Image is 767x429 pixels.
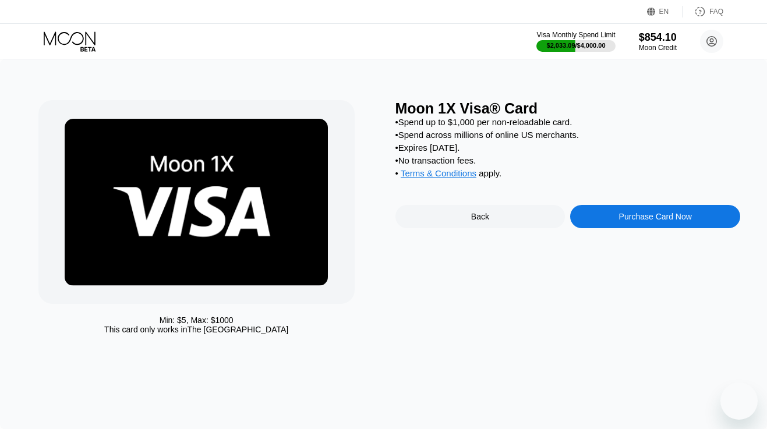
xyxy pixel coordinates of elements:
div: Terms & Conditions [401,168,476,181]
div: FAQ [683,6,723,17]
div: This card only works in The [GEOGRAPHIC_DATA] [104,325,288,334]
div: Back [395,205,565,228]
div: FAQ [709,8,723,16]
div: Visa Monthly Spend Limit [536,31,615,39]
div: Moon 1X Visa® Card [395,100,741,117]
div: EN [647,6,683,17]
div: • apply . [395,168,741,181]
div: EN [659,8,669,16]
div: Purchase Card Now [619,212,692,221]
div: Moon Credit [639,44,677,52]
div: $854.10Moon Credit [639,31,677,52]
iframe: Кнопка запуска окна обмена сообщениями [720,382,758,420]
span: Terms & Conditions [401,168,476,178]
div: • Spend up to $1,000 per non-reloadable card. [395,117,741,127]
div: Visa Monthly Spend Limit$2,033.09/$4,000.00 [536,31,615,52]
div: Purchase Card Now [570,205,740,228]
div: • No transaction fees. [395,155,741,165]
div: $2,033.09 / $4,000.00 [547,42,606,49]
div: • Spend across millions of online US merchants. [395,130,741,140]
div: • Expires [DATE]. [395,143,741,153]
div: Min: $ 5 , Max: $ 1000 [160,315,234,325]
div: Back [471,212,489,221]
div: $854.10 [639,31,677,44]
